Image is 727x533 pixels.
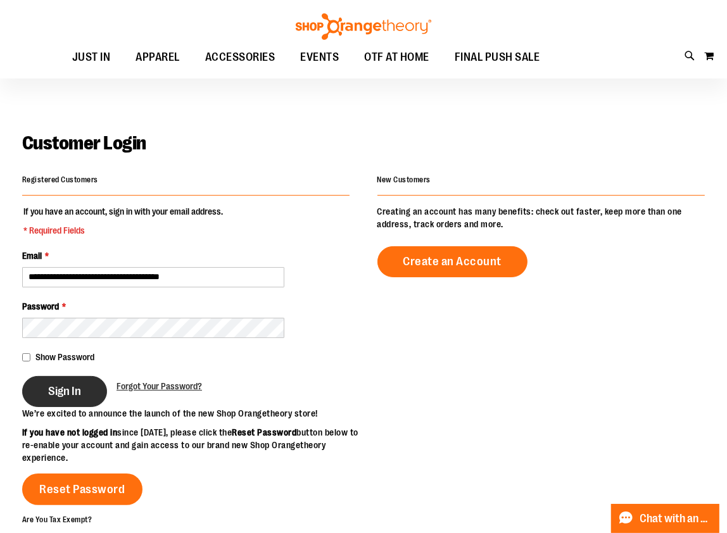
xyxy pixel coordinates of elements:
span: JUST IN [72,43,111,72]
p: Creating an account has many benefits: check out faster, keep more than one address, track orders... [377,205,705,230]
span: Email [22,251,42,261]
button: Chat with an Expert [611,504,720,533]
p: We’re excited to announce the launch of the new Shop Orangetheory store! [22,407,363,420]
legend: If you have an account, sign in with your email address. [22,205,224,237]
a: OTF AT HOME [351,43,442,72]
a: Reset Password [22,473,142,505]
a: EVENTS [288,43,351,72]
a: ACCESSORIES [193,43,288,72]
a: Create an Account [377,246,528,277]
span: Show Password [35,352,94,362]
span: Forgot Your Password? [117,381,202,391]
a: JUST IN [60,43,123,72]
button: Sign In [22,376,107,407]
span: FINAL PUSH SALE [455,43,540,72]
span: Chat with an Expert [640,513,712,525]
p: since [DATE], please click the button below to re-enable your account and gain access to our bran... [22,426,363,464]
strong: New Customers [377,175,431,184]
span: Create an Account [403,254,502,268]
span: Customer Login [22,132,146,154]
span: Reset Password [40,482,125,496]
img: Shop Orangetheory [294,13,433,40]
strong: Registered Customers [22,175,98,184]
strong: Are You Tax Exempt? [22,515,92,524]
span: EVENTS [300,43,339,72]
strong: If you have not logged in [22,427,118,437]
a: APPAREL [123,43,193,72]
span: Sign In [48,384,81,398]
a: FINAL PUSH SALE [442,43,553,72]
span: Password [22,301,59,311]
a: Forgot Your Password? [117,380,202,392]
span: OTF AT HOME [364,43,429,72]
span: ACCESSORIES [205,43,275,72]
strong: Reset Password [232,427,297,437]
span: * Required Fields [23,224,223,237]
span: APPAREL [136,43,180,72]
